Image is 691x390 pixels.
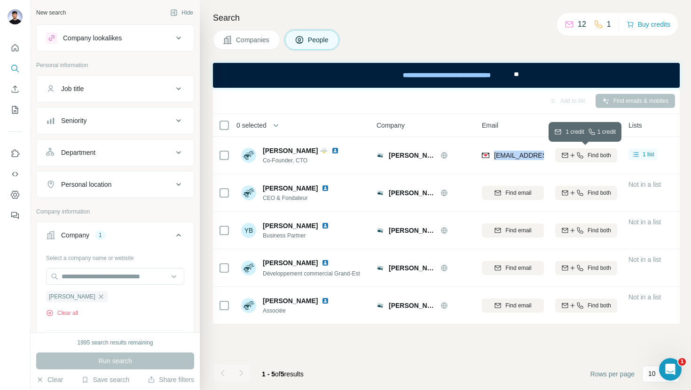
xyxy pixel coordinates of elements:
img: provider findymail logo [482,151,489,160]
button: Use Surfe on LinkedIn [8,145,23,162]
button: Clear [36,375,63,384]
img: Avatar [241,148,256,163]
button: Find both [555,261,617,275]
img: LinkedIn logo [322,184,329,192]
button: Dashboard [8,186,23,203]
img: Logo of LEO Bizdev [377,189,384,197]
img: LinkedIn logo [322,297,329,305]
button: Company1 [37,224,194,250]
button: Find email [482,298,544,313]
span: Find email [505,189,531,197]
span: Find email [505,301,531,310]
img: Logo of LEO Bizdev [377,227,384,234]
button: Company lookalikes [37,27,194,49]
span: [PERSON_NAME] [263,221,318,230]
button: Find both [555,298,617,313]
span: [PERSON_NAME] [49,292,95,301]
button: Find email [482,223,544,237]
span: [PERSON_NAME] [263,296,318,306]
img: Avatar [241,298,256,313]
img: Logo of LEO Bizdev [377,152,384,159]
button: My lists [8,101,23,118]
img: LinkedIn logo [322,259,329,267]
span: of [275,370,281,378]
button: Find email [482,261,544,275]
img: LinkedIn logo [322,222,329,229]
span: [PERSON_NAME] [263,184,318,193]
span: Business Partner [263,231,333,240]
button: Feedback [8,207,23,224]
button: Use Surfe API [8,166,23,183]
span: Mobile [555,121,574,130]
span: 1 list [643,150,654,159]
div: 1 [95,231,106,239]
div: Department [61,148,95,157]
div: Seniority [61,116,86,125]
span: [PERSON_NAME] [389,301,436,310]
div: New search [36,8,66,17]
span: Not in a list [628,256,661,263]
button: Save search [81,375,129,384]
span: [PERSON_NAME] [389,151,436,160]
div: Personal location [61,180,111,189]
button: Department [37,141,194,164]
span: Find both [588,189,611,197]
span: [PERSON_NAME] [263,258,318,268]
span: [PERSON_NAME] [389,188,436,198]
span: 0 selected [236,121,267,130]
img: Logo of LEO Bizdev [377,302,384,309]
button: Find both [555,223,617,237]
button: Seniority [37,109,194,132]
span: Find both [588,226,611,235]
span: Find email [505,264,531,272]
button: Search [8,60,23,77]
span: Find email [505,226,531,235]
button: Personal location [37,173,194,196]
div: Select a company name or website [46,250,184,262]
span: 5 [281,370,284,378]
button: Clear all [46,309,78,317]
img: LinkedIn logo [331,147,339,154]
h4: Search [213,11,680,24]
span: Find both [588,151,611,160]
img: Avatar [8,9,23,24]
button: Find email [482,186,544,200]
span: [PERSON_NAME] 🌩️ [263,147,328,154]
button: Share filters [148,375,194,384]
span: 1 - 5 [262,370,275,378]
span: Développement commercial Grand-Est [263,270,360,277]
span: Find both [588,301,611,310]
span: Email [482,121,498,130]
p: Personal information [36,61,194,69]
div: 1995 search results remaining [78,338,153,347]
span: Not in a list [628,218,661,226]
p: 10 [648,369,656,378]
button: Enrich CSV [8,81,23,98]
span: Co-Founder, CTO [263,156,343,165]
span: Lists [628,121,642,130]
span: Companies [236,35,270,45]
img: Logo of LEO Bizdev [377,264,384,272]
span: 1 [678,358,686,366]
button: Find both [555,186,617,200]
span: [PERSON_NAME] [389,263,436,273]
span: People [308,35,330,45]
span: CEO & Fondateur [263,194,333,202]
button: Hide [164,6,200,20]
span: [PERSON_NAME] [389,226,436,235]
p: 12 [578,19,586,30]
img: Avatar [241,185,256,200]
span: Rows per page [590,369,635,379]
div: Company [61,230,89,240]
iframe: Intercom live chat [659,358,682,381]
span: [EMAIL_ADDRESS] [494,152,553,159]
span: Find both [588,264,611,272]
iframe: Banner [213,63,680,88]
button: Buy credits [627,18,670,31]
button: Find both [555,148,617,162]
span: Associée [263,306,333,315]
button: Job title [37,77,194,100]
button: Quick start [8,39,23,56]
span: Company [377,121,405,130]
div: Company lookalikes [63,33,122,43]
